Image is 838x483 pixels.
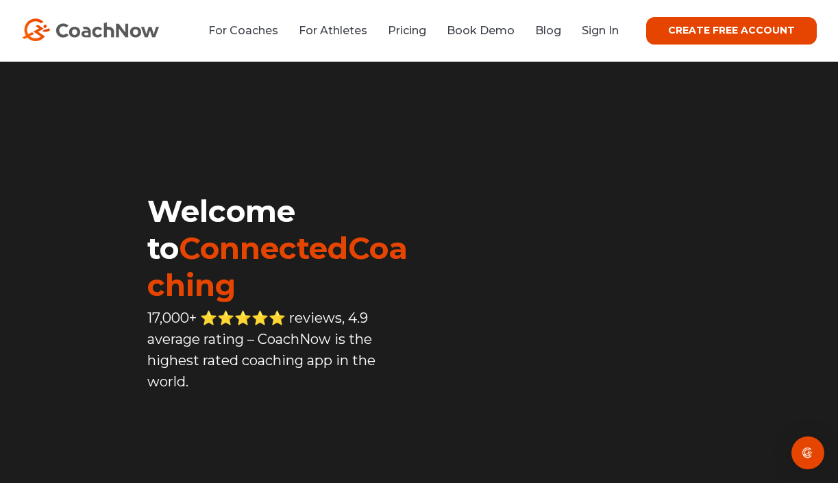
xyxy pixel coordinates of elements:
[22,18,159,41] img: CoachNow Logo
[447,24,515,37] a: Book Demo
[208,24,278,37] a: For Coaches
[646,17,817,45] a: CREATE FREE ACCOUNT
[147,230,408,304] span: ConnectedCoaching
[791,436,824,469] div: Open Intercom Messenger
[388,24,426,37] a: Pricing
[299,24,367,37] a: For Athletes
[147,422,419,463] iframe: Embedded CTA
[147,193,419,304] h1: Welcome to
[535,24,561,37] a: Blog
[147,310,375,390] span: 17,000+ ⭐️⭐️⭐️⭐️⭐️ reviews, 4.9 average rating – CoachNow is the highest rated coaching app in th...
[582,24,619,37] a: Sign In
